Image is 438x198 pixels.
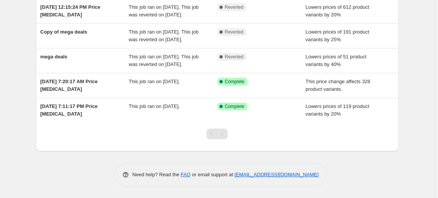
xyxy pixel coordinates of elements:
nav: Pagination [207,129,228,139]
span: This job ran on [DATE]. [129,79,180,84]
a: [EMAIL_ADDRESS][DOMAIN_NAME] [234,172,318,177]
span: This job ran on [DATE]. This job was reverted on [DATE]. [129,4,199,18]
span: mega deals [40,54,68,60]
span: Lowers prices of 119 product variants by 20% [305,103,369,117]
span: This job ran on [DATE]. This job was reverted on [DATE]. [129,54,199,67]
span: Reverted [225,4,244,10]
span: This job ran on [DATE]. This job was reverted on [DATE]. [129,29,199,42]
span: Reverted [225,54,244,60]
span: or email support at [191,172,234,177]
span: Need help? Read the [133,172,181,177]
span: Complete [225,103,244,109]
span: Lowers prices of 51 product variants by 40% [305,54,367,67]
span: This price change affects 328 product variants. [305,79,370,92]
span: Lowers prices of 612 product variants by 20% [305,4,369,18]
span: [DATE] 7:20:17 AM Price [MEDICAL_DATA] [40,79,98,92]
span: Copy of mega deals [40,29,87,35]
span: Complete [225,79,244,85]
span: [DATE] 7:11:17 PM Price [MEDICAL_DATA] [40,103,98,117]
span: This job ran on [DATE]. [129,103,180,109]
a: FAQ [181,172,191,177]
span: Reverted [225,29,244,35]
span: Lowers prices of 191 product variants by 25% [305,29,369,42]
span: [DATE] 12:15:24 PM Price [MEDICAL_DATA] [40,4,100,18]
